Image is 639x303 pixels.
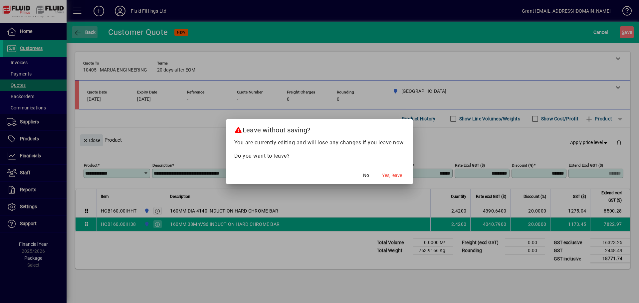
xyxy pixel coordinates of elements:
[379,170,405,182] button: Yes, leave
[234,152,405,160] p: Do you want to leave?
[363,172,369,179] span: No
[234,139,405,147] p: You are currently editing and will lose any changes if you leave now.
[382,172,402,179] span: Yes, leave
[226,119,413,138] h2: Leave without saving?
[355,170,377,182] button: No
